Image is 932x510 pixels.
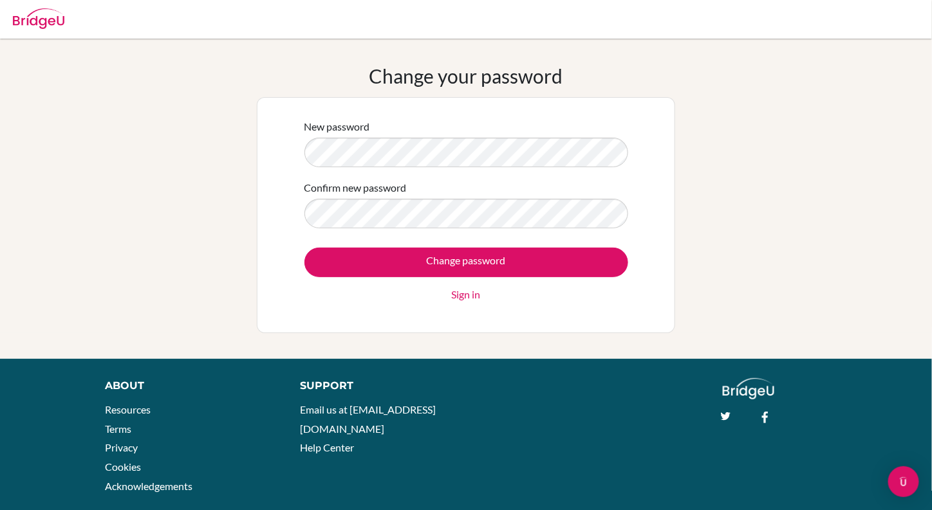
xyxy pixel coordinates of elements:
[723,378,775,399] img: logo_white@2x-f4f0deed5e89b7ecb1c2cc34c3e3d731f90f0f143d5ea2071677605dd97b5244.png
[300,441,354,453] a: Help Center
[369,64,563,87] h1: Change your password
[105,423,131,435] a: Terms
[304,180,407,196] label: Confirm new password
[105,480,192,492] a: Acknowledgements
[105,441,138,453] a: Privacy
[105,403,151,415] a: Resources
[300,403,436,435] a: Email us at [EMAIL_ADDRESS][DOMAIN_NAME]
[300,378,452,394] div: Support
[304,248,628,277] input: Change password
[13,8,64,29] img: Bridge-U
[105,378,271,394] div: About
[452,287,481,302] a: Sign in
[105,460,141,473] a: Cookies
[304,119,370,134] label: New password
[888,466,919,497] div: Open Intercom Messenger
